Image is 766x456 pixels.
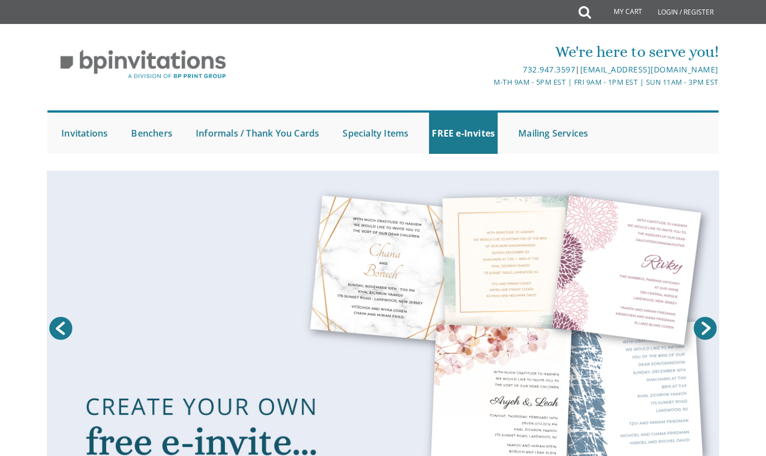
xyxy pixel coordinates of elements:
[516,113,591,154] a: Mailing Services
[429,113,498,154] a: FREE e-Invites
[272,41,719,63] div: We're here to serve you!
[523,64,575,75] a: 732.947.3597
[580,64,719,75] a: [EMAIL_ADDRESS][DOMAIN_NAME]
[59,113,110,154] a: Invitations
[272,76,719,88] div: M-Th 9am - 5pm EST | Fri 9am - 1pm EST | Sun 11am - 3pm EST
[272,63,719,76] div: |
[128,113,175,154] a: Benchers
[691,314,719,342] a: Next
[47,314,75,342] a: Prev
[340,113,411,154] a: Specialty Items
[193,113,322,154] a: Informals / Thank You Cards
[590,1,650,23] a: My Cart
[47,41,239,88] img: BP Invitation Loft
